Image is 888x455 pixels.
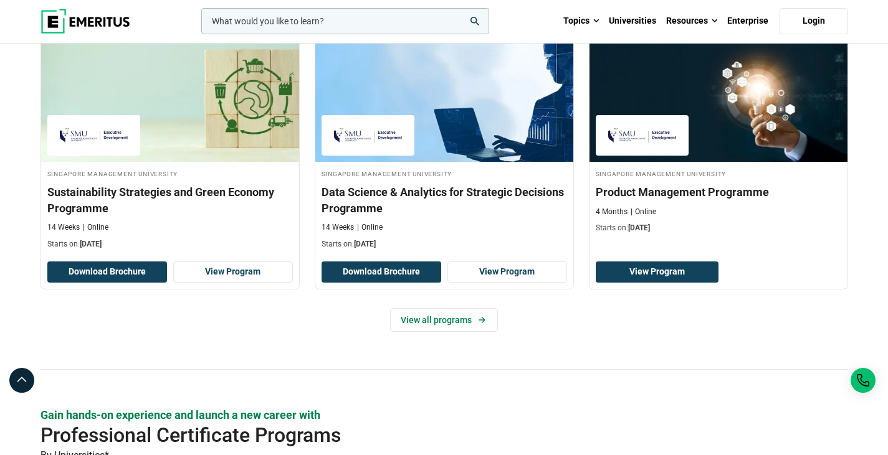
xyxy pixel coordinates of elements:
img: Singapore Management University [54,121,135,149]
a: Sustainability Course by Singapore Management University - September 30, 2025 Singapore Managemen... [41,37,299,256]
h2: Professional Certificate Programs [41,423,767,448]
p: Starts on: [596,223,841,233]
a: View Program [447,261,567,283]
img: Data Science & Analytics for Strategic Decisions Programme | Online Data Science and Analytics Co... [315,37,573,162]
p: 14 Weeks [322,222,354,233]
p: 4 Months [596,207,628,217]
p: Gain hands-on experience and launch a new career with [41,407,848,423]
span: [DATE] [628,223,650,232]
img: Sustainability Strategies and Green Economy Programme | Online Sustainability Course [41,37,299,162]
span: [DATE] [354,240,376,248]
h4: Singapore Management University [47,168,293,179]
h4: Singapore Management University [596,168,841,179]
a: Login [780,8,848,34]
p: Online [357,222,383,233]
h3: Product Management Programme [596,184,841,200]
img: Product Management Programme | Online Product Design and Innovation Course [590,37,847,162]
p: Online [83,222,108,233]
a: Product Design and Innovation Course by Singapore Management University - September 30, 2025 Sing... [590,37,847,240]
p: Online [631,207,656,217]
img: Singapore Management University [328,121,409,149]
h3: Sustainability Strategies and Green Economy Programme [47,184,293,215]
p: Starts on: [47,239,293,250]
h3: Data Science & Analytics for Strategic Decisions Programme [322,184,567,215]
input: woocommerce-product-search-field-0 [201,8,489,34]
a: View all programs [390,308,498,332]
button: Download Brochure [322,261,441,283]
button: Download Brochure [47,261,167,283]
a: View Program [173,261,293,283]
h4: Singapore Management University [322,168,567,179]
a: View Program [596,261,719,283]
p: 14 Weeks [47,222,80,233]
a: Data Science and Analytics Course by Singapore Management University - September 30, 2025 Singapo... [315,37,573,256]
p: Starts on: [322,239,567,250]
span: [DATE] [80,240,102,248]
img: Singapore Management University [602,121,683,149]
